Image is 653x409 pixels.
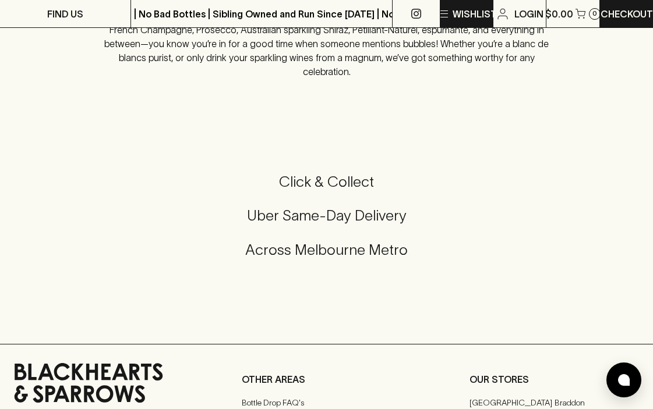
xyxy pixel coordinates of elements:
p: FIND US [47,7,83,21]
p: OUR STORES [470,372,639,386]
h5: Uber Same-Day Delivery [14,206,639,225]
p: 0 [592,10,597,17]
p: OTHER AREAS [242,372,411,386]
h5: Click & Collect [14,172,639,191]
p: French Champagne, Prosecco, Australian sparkling Shiraz, Pétillant-Naturel, espumante, and everyt... [98,23,555,79]
p: Login [514,7,543,21]
p: Wishlist [453,7,497,21]
p: Checkout [601,7,653,21]
h5: Across Melbourne Metro [14,240,639,259]
img: bubble-icon [618,374,630,386]
p: $0.00 [545,7,573,21]
div: Call to action block [14,126,639,321]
